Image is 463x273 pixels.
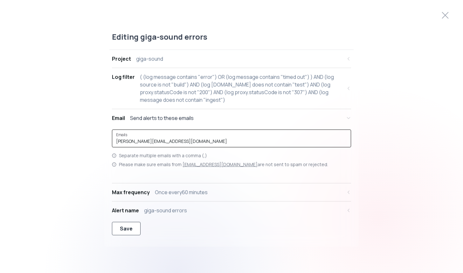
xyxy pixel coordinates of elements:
div: giga-sound errors [144,206,187,214]
button: Log filter( (log message contains "error") OR (log message contains "timed out") ) AND (log sourc... [112,68,351,109]
u: [EMAIL_ADDRESS][DOMAIN_NAME] [183,161,258,167]
input: Emails [116,138,347,144]
button: Save [112,222,141,235]
div: EmailSend alerts to these emails [112,127,351,183]
div: Send alerts to these emails [130,114,194,122]
div: Max frequency [112,188,150,196]
button: Projectgiga-sound [112,50,351,68]
p: Please make sure emails from are not sent to spam or rejected. [119,161,328,168]
div: Alert name [112,206,139,214]
p: Separate multiple emails with a comma (,) [119,152,207,159]
div: Project [112,55,131,62]
button: EmailSend alerts to these emails [112,109,351,127]
div: Editing giga-sound errors [109,32,354,50]
label: Emails [116,132,130,137]
div: giga-sound [136,55,163,62]
button: Max frequencyOnce every60 minutes [112,183,351,201]
button: Alert namegiga-sound errors [112,201,351,219]
div: ( (log message contains "error") OR (log message contains "timed out") ) AND (log source is not "... [140,73,342,104]
div: Email [112,114,125,122]
div: Log filter [112,73,135,81]
div: Once every 60 minutes [155,188,208,196]
div: Save [120,225,133,232]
